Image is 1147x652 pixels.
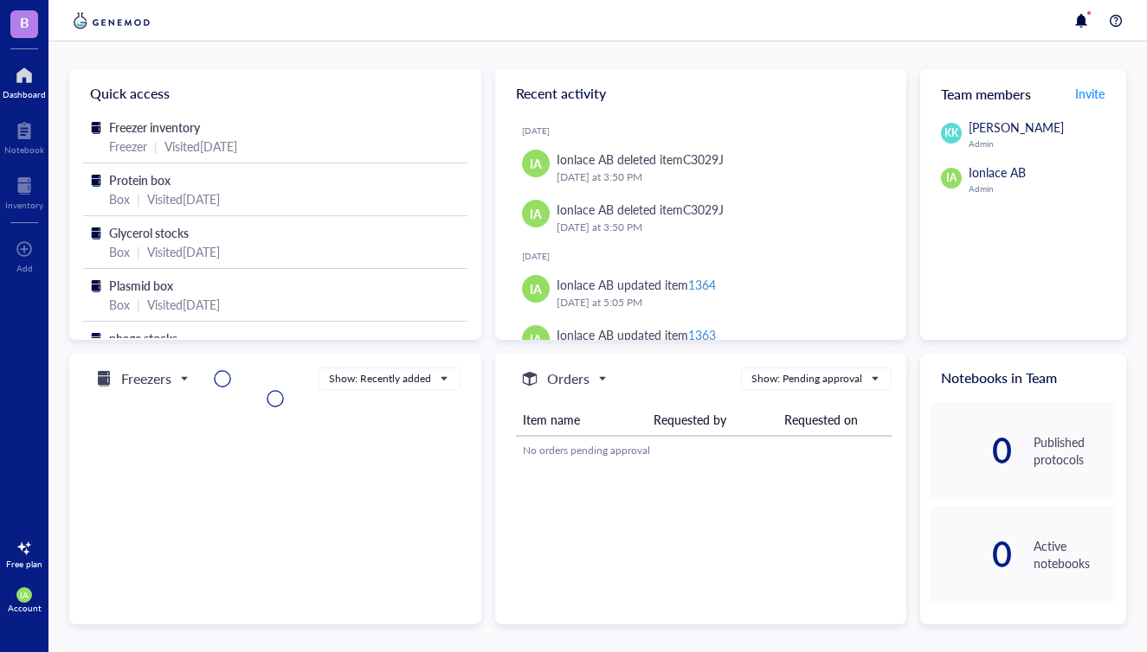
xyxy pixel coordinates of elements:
[1034,537,1116,572] div: Active notebooks
[495,69,907,118] div: Recent activity
[969,183,1116,194] div: Admin
[751,371,862,387] div: Show: Pending approval
[109,189,130,208] div: Box
[4,117,44,155] a: Notebook
[137,295,140,314] div: |
[20,590,29,600] span: IA
[109,277,173,294] span: Plasmid box
[121,368,171,389] h5: Freezers
[683,150,724,168] div: C3029J
[969,163,1026,181] span: Ionlace AB
[522,125,893,136] div: [DATE]
[164,137,237,156] div: Visited [DATE]
[557,200,724,219] div: Ionlace AB deleted item
[6,559,42,569] div: Free plan
[8,603,42,613] div: Account
[109,329,177,347] span: phage stocks
[688,276,716,293] div: 1364
[509,268,893,318] a: IAIonlace AB updated item1364[DATE] at 5:05 PM
[969,138,1116,149] div: Admin
[920,354,1126,402] div: Notebooks in Team
[5,172,43,210] a: Inventory
[557,294,880,311] div: [DATE] at 5:05 PM
[522,251,893,261] div: [DATE]
[530,279,542,298] span: IA
[557,219,880,236] div: [DATE] at 3:50 PM
[109,295,130,314] div: Box
[329,371,431,387] div: Show: Recently added
[20,11,29,33] span: B
[147,242,220,261] div: Visited [DATE]
[931,540,1013,568] div: 0
[154,137,158,156] div: |
[523,443,886,458] div: No orders pending approval
[530,204,542,223] span: IA
[683,201,724,218] div: C3029J
[647,404,777,436] th: Requested by
[969,118,1064,136] span: [PERSON_NAME]
[137,242,140,261] div: |
[5,200,43,210] div: Inventory
[920,69,1126,118] div: Team members
[4,144,44,155] div: Notebook
[3,89,46,99] div: Dashboard
[557,150,724,169] div: Ionlace AB deleted item
[557,169,880,186] div: [DATE] at 3:50 PM
[109,171,171,189] span: Protein box
[3,61,46,99] a: Dashboard
[1034,433,1116,468] div: Published protocols
[557,275,716,294] div: Ionlace AB updated item
[944,125,958,141] span: KK
[516,404,647,436] th: Item name
[147,295,220,314] div: Visited [DATE]
[931,437,1013,464] div: 0
[946,170,957,186] span: IA
[109,224,189,241] span: Glycerol stocks
[69,69,481,118] div: Quick access
[109,118,200,136] span: Freezer inventory
[1074,80,1105,107] button: Invite
[547,368,590,389] h5: Orders
[530,154,542,173] span: IA
[1075,85,1105,102] span: Invite
[69,10,154,31] img: genemod-logo
[137,189,140,208] div: |
[777,404,892,436] th: Requested on
[147,189,220,208] div: Visited [DATE]
[109,137,147,156] div: Freezer
[109,242,130,261] div: Box
[16,263,33,273] div: Add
